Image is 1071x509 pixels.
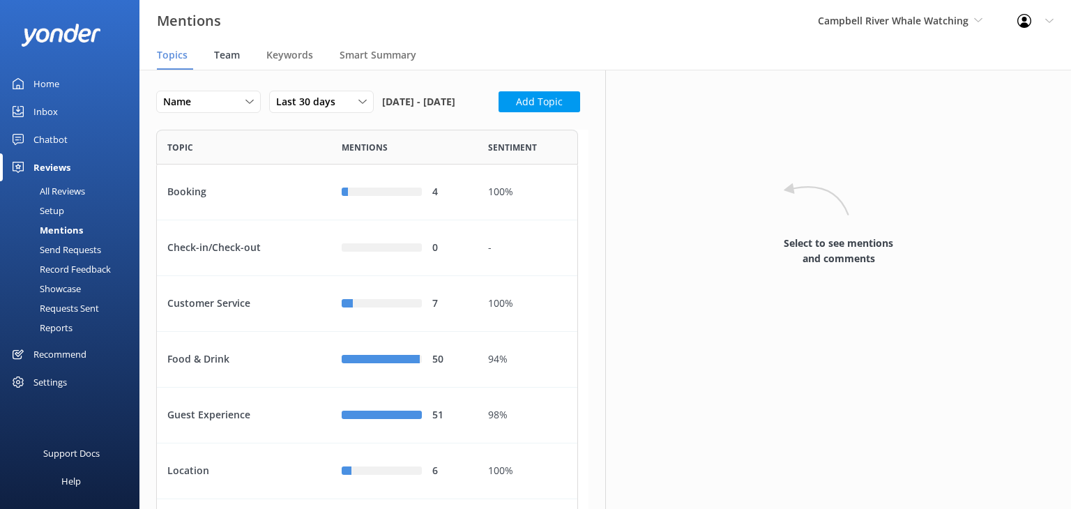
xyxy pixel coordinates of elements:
div: Send Requests [8,240,101,259]
div: Support Docs [43,439,100,467]
div: row [156,165,578,220]
span: Last 30 days [276,94,344,109]
div: Settings [33,368,67,396]
div: Help [61,467,81,495]
span: Keywords [266,48,313,62]
h3: Mentions [157,10,221,32]
span: Topic [167,141,193,154]
button: Add Topic [499,91,580,112]
div: Guest Experience [157,388,331,443]
div: 6 [432,464,467,479]
div: 100% [488,464,567,479]
div: - [488,241,567,256]
div: 98% [488,408,567,423]
span: Name [163,94,199,109]
a: Reports [8,318,139,337]
div: 0 [432,241,467,256]
div: 100% [488,185,567,200]
div: Food & Drink [157,332,331,388]
div: Recommend [33,340,86,368]
div: Chatbot [33,126,68,153]
div: Reviews [33,153,70,181]
div: 50 [432,352,467,367]
div: Record Feedback [8,259,111,279]
div: 4 [432,185,467,200]
span: Sentiment [488,141,537,154]
div: Booking [157,165,331,220]
div: All Reviews [8,181,85,201]
span: Team [214,48,240,62]
a: All Reviews [8,181,139,201]
a: Setup [8,201,139,220]
a: Showcase [8,279,139,298]
div: row [156,443,578,499]
div: Home [33,70,59,98]
div: Check-in/Check-out [157,220,331,276]
div: Mentions [8,220,83,240]
div: Reports [8,318,73,337]
a: Record Feedback [8,259,139,279]
div: row [156,388,578,443]
div: row [156,332,578,388]
div: row [156,220,578,276]
div: Inbox [33,98,58,126]
a: Send Requests [8,240,139,259]
span: [DATE] - [DATE] [382,91,455,113]
div: 94% [488,352,567,367]
div: 100% [488,296,567,312]
span: Campbell River Whale Watching [818,14,969,27]
div: 51 [432,408,467,423]
div: Showcase [8,279,81,298]
div: 7 [432,296,467,312]
a: Requests Sent [8,298,139,318]
div: Requests Sent [8,298,99,318]
span: Smart Summary [340,48,416,62]
div: row [156,276,578,332]
img: yonder-white-logo.png [21,24,101,47]
span: Topics [157,48,188,62]
div: Customer Service [157,276,331,332]
div: Setup [8,201,64,220]
a: Mentions [8,220,139,240]
span: Mentions [342,141,388,154]
div: Location [157,443,331,499]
